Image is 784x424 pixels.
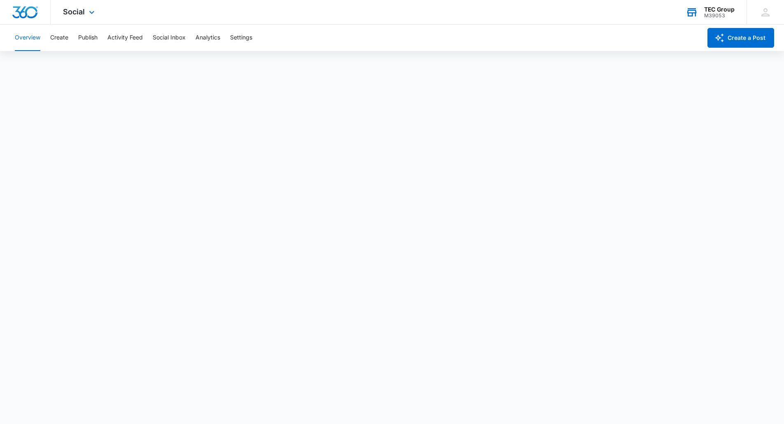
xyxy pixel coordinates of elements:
[78,25,98,51] button: Publish
[50,25,68,51] button: Create
[195,25,220,51] button: Analytics
[63,7,85,16] span: Social
[230,25,252,51] button: Settings
[704,6,735,13] div: account name
[704,13,735,19] div: account id
[707,28,774,48] button: Create a Post
[153,25,186,51] button: Social Inbox
[15,25,40,51] button: Overview
[107,25,143,51] button: Activity Feed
